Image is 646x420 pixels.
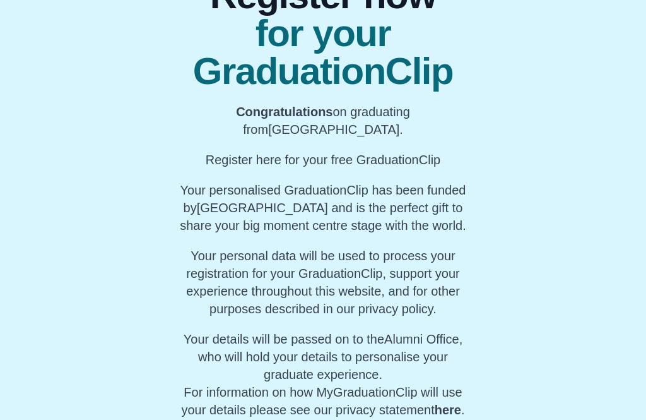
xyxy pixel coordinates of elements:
span: for your GraduationClip [177,15,469,90]
span: Your details will be passed on to the , who will hold your details to personalise your graduate e... [184,332,463,381]
p: Register here for your free GraduationClip [177,151,469,169]
p: Your personal data will be used to process your registration for your GraduationClip, support you... [177,247,469,318]
p: Your personalised GraduationClip has been funded by [GEOGRAPHIC_DATA] and is the perfect gift to ... [177,181,469,234]
span: Alumni Office [384,332,459,346]
p: on graduating from [GEOGRAPHIC_DATA]. [177,103,469,138]
span: For information on how MyGraduationClip will use your details please see our privacy statement . [181,332,464,417]
a: here [435,403,461,417]
b: Congratulations [236,105,332,119]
